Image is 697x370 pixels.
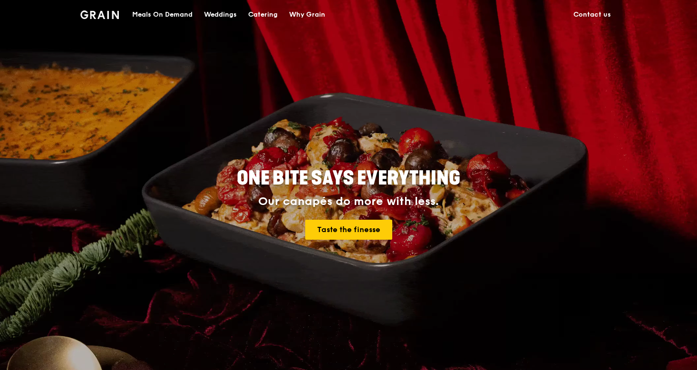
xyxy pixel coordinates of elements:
[242,0,283,29] a: Catering
[568,0,617,29] a: Contact us
[289,0,325,29] div: Why Grain
[305,220,392,240] a: Taste the finesse
[248,0,278,29] div: Catering
[204,0,237,29] div: Weddings
[283,0,331,29] a: Why Grain
[198,0,242,29] a: Weddings
[132,0,193,29] div: Meals On Demand
[80,10,119,19] img: Grain
[237,167,460,190] span: ONE BITE SAYS EVERYTHING
[177,195,520,208] div: Our canapés do more with less.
